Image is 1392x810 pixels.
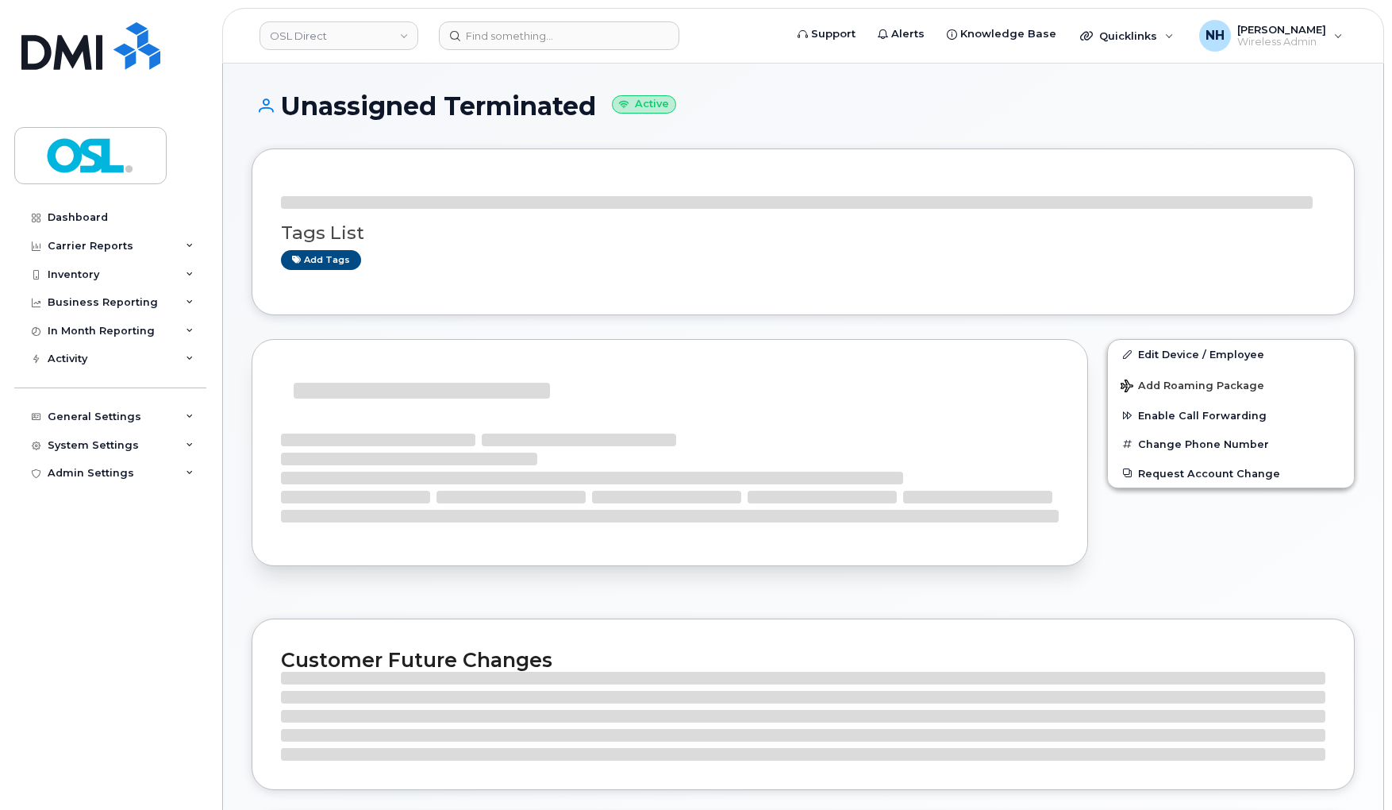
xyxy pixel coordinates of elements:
h2: Customer Future Changes [281,648,1325,672]
span: Enable Call Forwarding [1138,410,1267,422]
button: Change Phone Number [1108,430,1354,458]
h1: Unassigned Terminated [252,92,1355,120]
button: Request Account Change [1108,459,1354,488]
button: Add Roaming Package [1108,368,1354,401]
span: Add Roaming Package [1121,380,1264,395]
a: Edit Device / Employee [1108,340,1354,368]
small: Active [612,95,676,114]
h3: Tags List [281,223,1325,243]
a: Add tags [281,250,361,270]
button: Enable Call Forwarding [1108,401,1354,430]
